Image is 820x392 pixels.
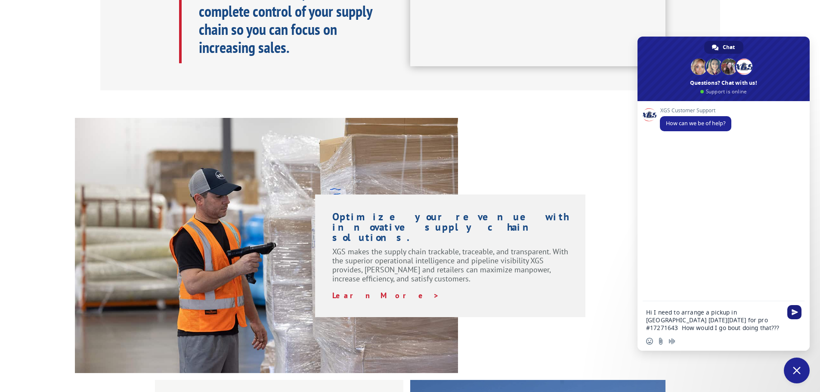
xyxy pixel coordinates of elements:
span: Send a file [657,338,664,345]
a: Learn More > [332,290,439,300]
h1: Optimize your revenue with innovative supply chain solutions. [332,212,569,247]
span: How can we be of help? [666,120,725,127]
span: Send [787,305,801,319]
textarea: Compose your message... [646,309,782,332]
p: XGS makes the supply chain trackable, traceable, and transparent. With the superior operational i... [332,247,569,291]
img: XGS-Photos232 [75,118,458,373]
span: Audio message [668,338,675,345]
div: Close chat [784,358,810,383]
span: Chat [723,41,735,54]
span: XGS Customer Support [660,108,731,114]
span: Insert an emoji [646,338,653,345]
div: Chat [704,41,743,54]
